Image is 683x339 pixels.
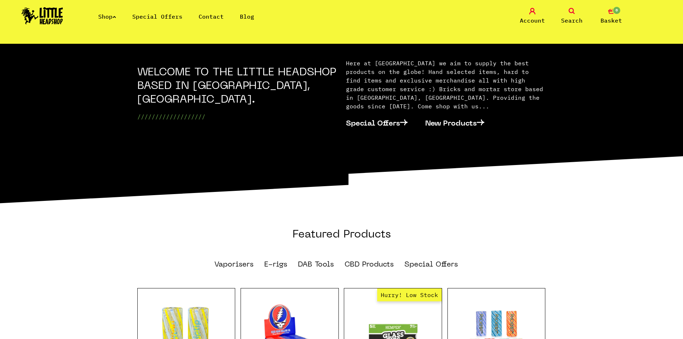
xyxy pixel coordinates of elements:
a: DAB Tools [298,261,334,268]
a: Vaporisers [214,261,253,268]
a: Shop [98,13,116,20]
a: 0 Basket [593,8,629,25]
a: CBD Products [345,261,394,268]
a: New Products [425,112,493,134]
h2: WELCOME TO THE LITTLE HEADSHOP BASED IN [GEOGRAPHIC_DATA], [GEOGRAPHIC_DATA]. [137,66,337,107]
p: Here at [GEOGRAPHIC_DATA] we aim to supply the best products on the globe! Hand selected items, h... [346,59,546,110]
a: Blog [240,13,254,20]
a: Special Offers [404,261,458,268]
span: Account [520,16,545,25]
span: Hurry! Low Stock [377,288,442,301]
a: E-rigs [264,261,287,268]
a: Search [554,8,590,25]
img: Little Head Shop Logo [22,7,63,24]
a: Special Offers [346,112,417,134]
p: /////////////////// [137,112,337,121]
span: Search [561,16,583,25]
h2: Featured Products [137,228,546,258]
span: 0 [612,6,621,15]
a: Special Offers [132,13,182,20]
span: Basket [601,16,622,25]
a: Contact [199,13,224,20]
